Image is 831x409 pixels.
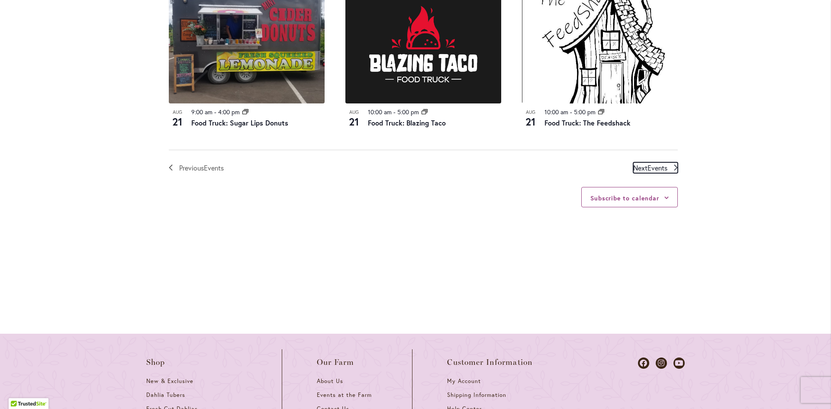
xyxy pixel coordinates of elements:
[544,118,631,127] a: Food Truck: The Feedshack
[146,391,185,399] span: Dahlia Tubers
[522,114,539,129] span: 21
[570,108,572,116] span: -
[218,108,240,116] time: 4:00 pm
[169,162,224,174] a: Previous Events
[368,118,446,127] a: Food Truck: Blazing Taco
[146,377,193,385] span: New & Exclusive
[317,391,371,399] span: Events at the Farm
[368,108,392,116] time: 10:00 am
[191,108,213,116] time: 9:00 am
[397,108,419,116] time: 5:00 pm
[179,162,224,174] span: Previous
[447,358,533,367] span: Customer Information
[317,358,354,367] span: Our Farm
[633,162,667,174] span: Next
[169,109,186,116] span: Aug
[673,357,685,369] a: Dahlias on Youtube
[647,163,667,172] span: Events
[633,162,678,174] a: Next Events
[447,377,481,385] span: My Account
[590,194,659,202] button: Subscribe to calendar
[345,114,363,129] span: 21
[574,108,596,116] time: 5:00 pm
[544,108,568,116] time: 10:00 am
[393,108,396,116] span: -
[447,391,506,399] span: Shipping Information
[169,114,186,129] span: 21
[522,109,539,116] span: Aug
[6,378,31,403] iframe: Launch Accessibility Center
[214,108,216,116] span: -
[204,163,224,172] span: Events
[317,377,343,385] span: About Us
[638,357,649,369] a: Dahlias on Facebook
[656,357,667,369] a: Dahlias on Instagram
[146,358,165,367] span: Shop
[191,118,288,127] a: Food Truck: Sugar Lips Donuts
[345,109,363,116] span: Aug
